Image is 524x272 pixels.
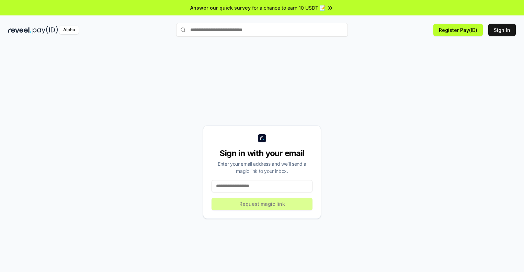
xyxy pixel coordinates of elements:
span: Answer our quick survey [190,4,251,11]
img: logo_small [258,134,266,142]
img: reveel_dark [8,26,31,34]
button: Register Pay(ID) [433,24,483,36]
span: for a chance to earn 10 USDT 📝 [252,4,326,11]
div: Alpha [59,26,79,34]
div: Enter your email address and we’ll send a magic link to your inbox. [212,160,312,175]
div: Sign in with your email [212,148,312,159]
button: Sign In [488,24,516,36]
img: pay_id [33,26,58,34]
